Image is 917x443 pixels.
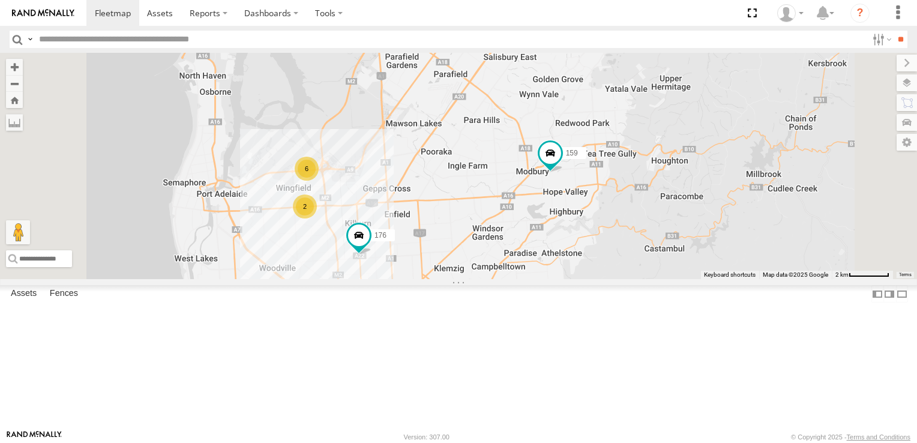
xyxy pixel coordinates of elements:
[868,31,894,48] label: Search Filter Options
[404,433,449,441] div: Version: 307.00
[6,92,23,108] button: Zoom Home
[899,272,912,277] a: Terms (opens in new tab)
[835,271,849,278] span: 2 km
[12,9,74,17] img: rand-logo.svg
[374,231,386,239] span: 176
[7,431,62,443] a: Visit our Website
[6,114,23,131] label: Measure
[871,285,883,303] label: Dock Summary Table to the Left
[896,285,908,303] label: Hide Summary Table
[763,271,828,278] span: Map data ©2025 Google
[773,4,808,22] div: Frank Cope
[6,75,23,92] button: Zoom out
[566,149,578,157] span: 159
[5,286,43,303] label: Assets
[6,220,30,244] button: Drag Pegman onto the map to open Street View
[850,4,870,23] i: ?
[832,271,893,279] button: Map Scale: 2 km per 64 pixels
[6,59,23,75] button: Zoom in
[897,134,917,151] label: Map Settings
[883,285,895,303] label: Dock Summary Table to the Right
[25,31,35,48] label: Search Query
[847,433,910,441] a: Terms and Conditions
[44,286,84,303] label: Fences
[293,194,317,218] div: 2
[704,271,756,279] button: Keyboard shortcuts
[791,433,910,441] div: © Copyright 2025 -
[295,157,319,181] div: 6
